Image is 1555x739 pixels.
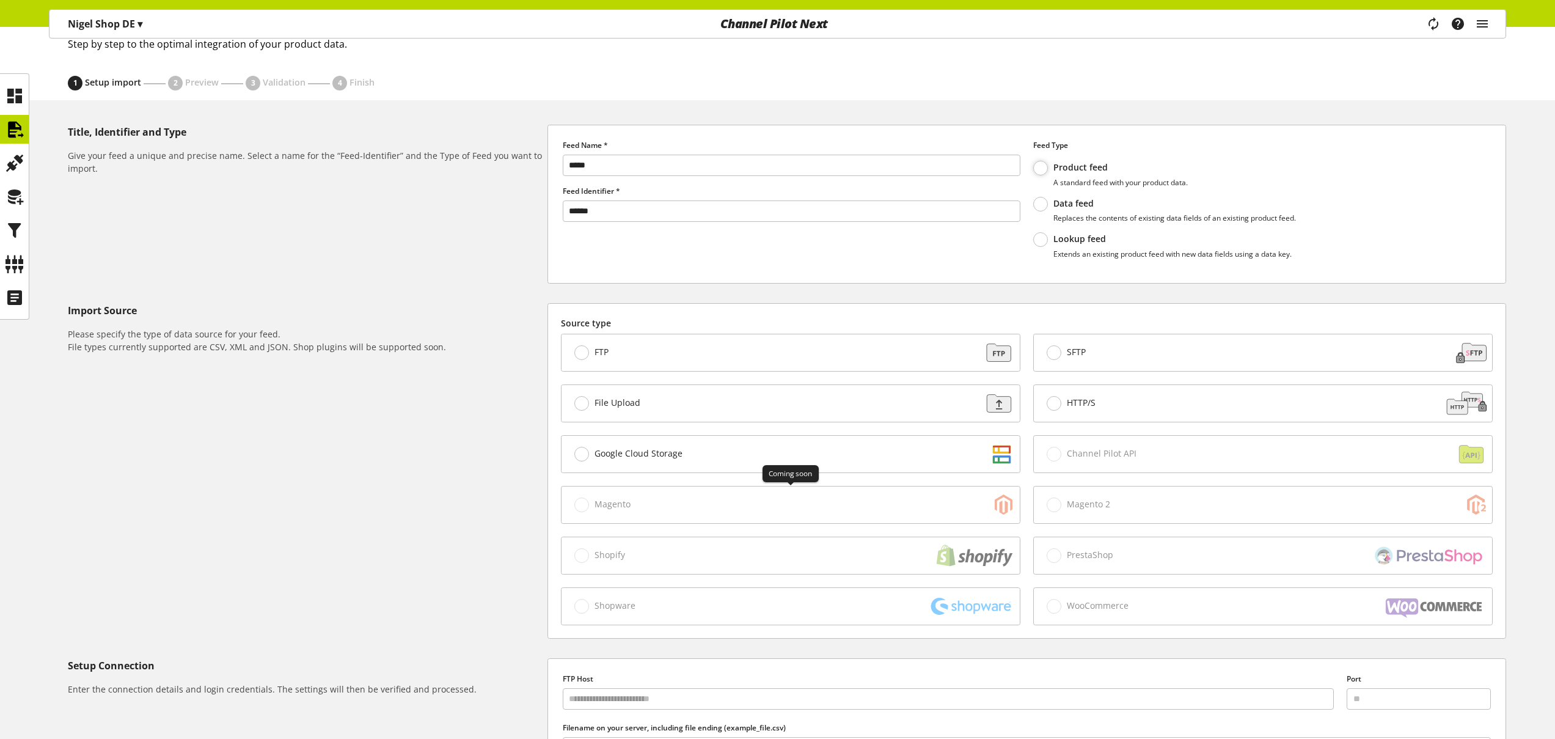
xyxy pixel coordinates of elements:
[85,76,141,88] span: Setup import
[1053,233,1292,244] p: Lookup feed
[68,37,1506,51] h2: Step by step to the optimal integration of your product data.
[1053,249,1292,259] p: Extends an existing product feed with new data fields using a data key.
[68,149,543,175] h6: Give your feed a unique and precise name. Select a name for the “Feed-Identifier” and the Type of...
[1347,674,1361,684] span: Port
[338,78,342,89] span: 4
[595,397,640,408] span: File Upload
[1067,347,1086,358] span: SFTP
[975,391,1017,416] img: f3ac9b204b95d45582cf21fad1a323cf.svg
[563,674,593,684] span: FTP Host
[595,448,682,459] span: Google Cloud Storage
[68,658,543,673] h5: Setup Connection
[563,186,620,196] span: Feed Identifier *
[1067,397,1096,408] span: HTTP/S
[251,78,255,89] span: 3
[137,17,142,31] span: ▾
[68,17,142,31] p: Nigel Shop DE
[595,347,609,358] span: FTP
[975,340,1017,365] img: 88a670171dbbdb973a11352c4ab52784.svg
[68,328,543,353] h6: Please specify the type of data source for your feed. File types currently supported are CSV, XML...
[263,76,306,88] span: Validation
[68,125,543,139] h5: Title, Identifier and Type
[73,78,78,89] span: 1
[68,683,543,696] h6: Enter the connection details and login credentials. The settings will then be verified and proces...
[185,76,219,88] span: Preview
[1033,140,1491,151] label: Feed Type
[1053,162,1188,173] p: Product feed
[975,442,1017,466] img: d2dddd6c468e6a0b8c3bb85ba935e383.svg
[563,140,608,150] span: Feed Name *
[563,722,786,733] span: Filename on your server, including file ending (example_file.csv)
[1053,213,1296,222] p: Replaces the contents of existing data fields of an existing product feed.
[49,9,1506,39] nav: main navigation
[1443,391,1490,416] img: cbdcb026b331cf72755dc691680ce42b.svg
[349,76,375,88] span: Finish
[561,317,1493,329] label: Source type
[763,465,819,482] div: Coming soon
[68,303,543,318] h5: Import Source
[174,78,178,89] span: 2
[1053,178,1188,187] p: A standard feed with your product data.
[1053,198,1296,209] p: Data feed
[1447,340,1490,365] img: 1a078d78c93edf123c3bc3fa7bc6d87d.svg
